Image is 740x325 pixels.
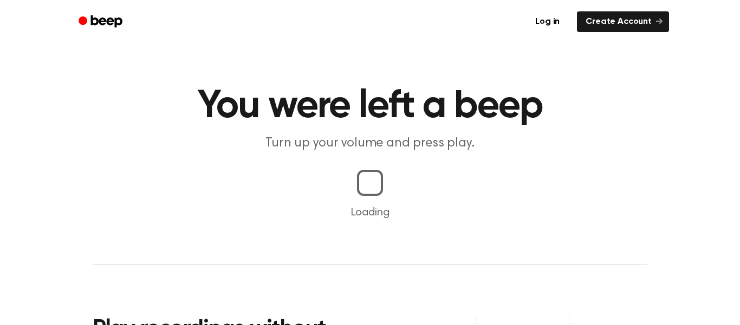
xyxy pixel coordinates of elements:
[13,205,727,221] p: Loading
[71,11,132,33] a: Beep
[577,11,669,32] a: Create Account
[524,9,570,34] a: Log in
[93,87,647,126] h1: You were left a beep
[162,135,578,152] p: Turn up your volume and press play.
